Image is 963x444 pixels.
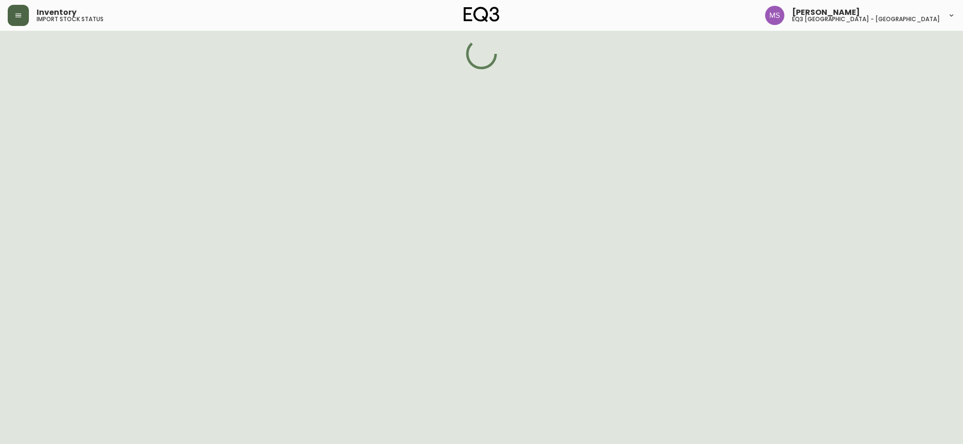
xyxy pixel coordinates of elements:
[792,9,860,16] span: [PERSON_NAME]
[464,7,499,22] img: logo
[37,9,77,16] span: Inventory
[765,6,784,25] img: 1b6e43211f6f3cc0b0729c9049b8e7af
[792,16,940,22] h5: eq3 [GEOGRAPHIC_DATA] - [GEOGRAPHIC_DATA]
[37,16,104,22] h5: import stock status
